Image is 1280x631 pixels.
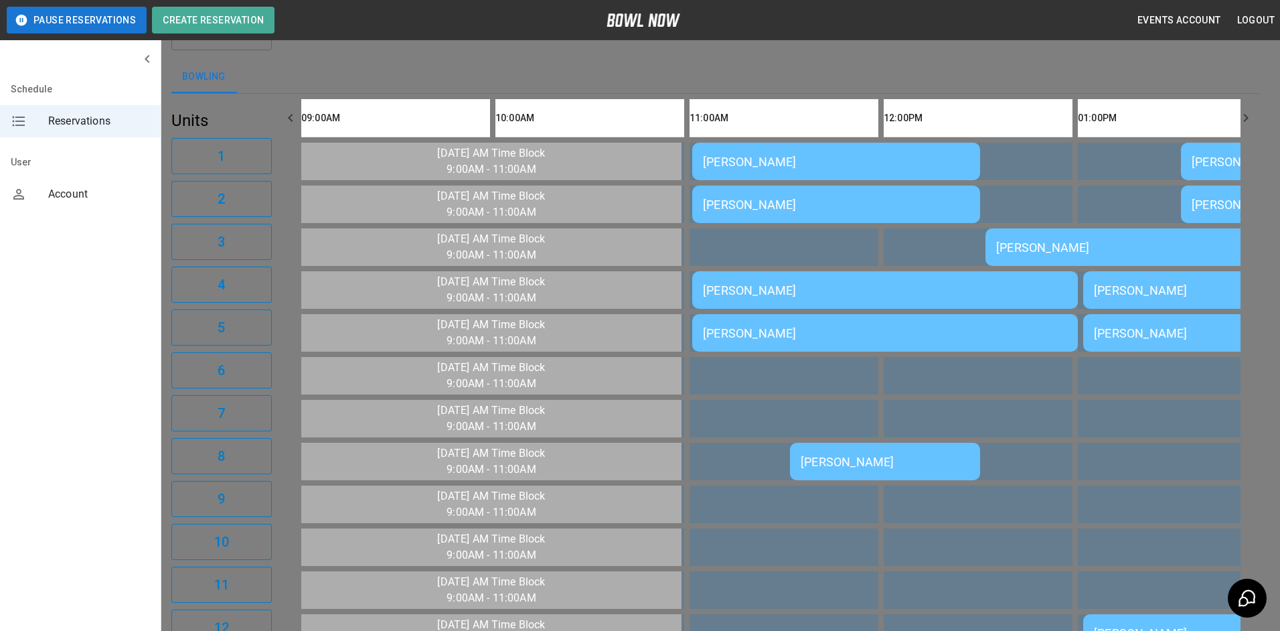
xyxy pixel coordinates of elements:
[495,99,684,137] th: 10:00AM
[48,186,150,202] span: Account
[218,188,225,210] h6: 2
[214,574,229,595] h6: 11
[1132,8,1226,33] button: Events Account
[690,99,878,137] th: 11:00AM
[218,360,225,381] h6: 6
[801,455,969,469] div: [PERSON_NAME]
[703,155,969,169] div: [PERSON_NAME]
[218,145,225,167] h6: 1
[171,61,1259,93] div: inventory tabs
[218,274,225,295] h6: 4
[218,231,225,253] h6: 3
[301,99,490,137] th: 09:00AM
[607,13,680,27] img: logo
[214,531,229,553] h6: 10
[884,99,1072,137] th: 12:00PM
[218,445,225,467] h6: 8
[1232,8,1280,33] button: Logout
[171,61,236,93] button: Bowling
[171,110,272,131] h5: Units
[48,113,150,129] span: Reservations
[703,198,969,212] div: [PERSON_NAME]
[7,7,147,33] button: Pause Reservations
[218,403,225,424] h6: 7
[152,7,274,33] button: Create Reservation
[703,283,1067,297] div: [PERSON_NAME]
[703,326,1067,340] div: [PERSON_NAME]
[218,488,225,510] h6: 9
[218,317,225,338] h6: 5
